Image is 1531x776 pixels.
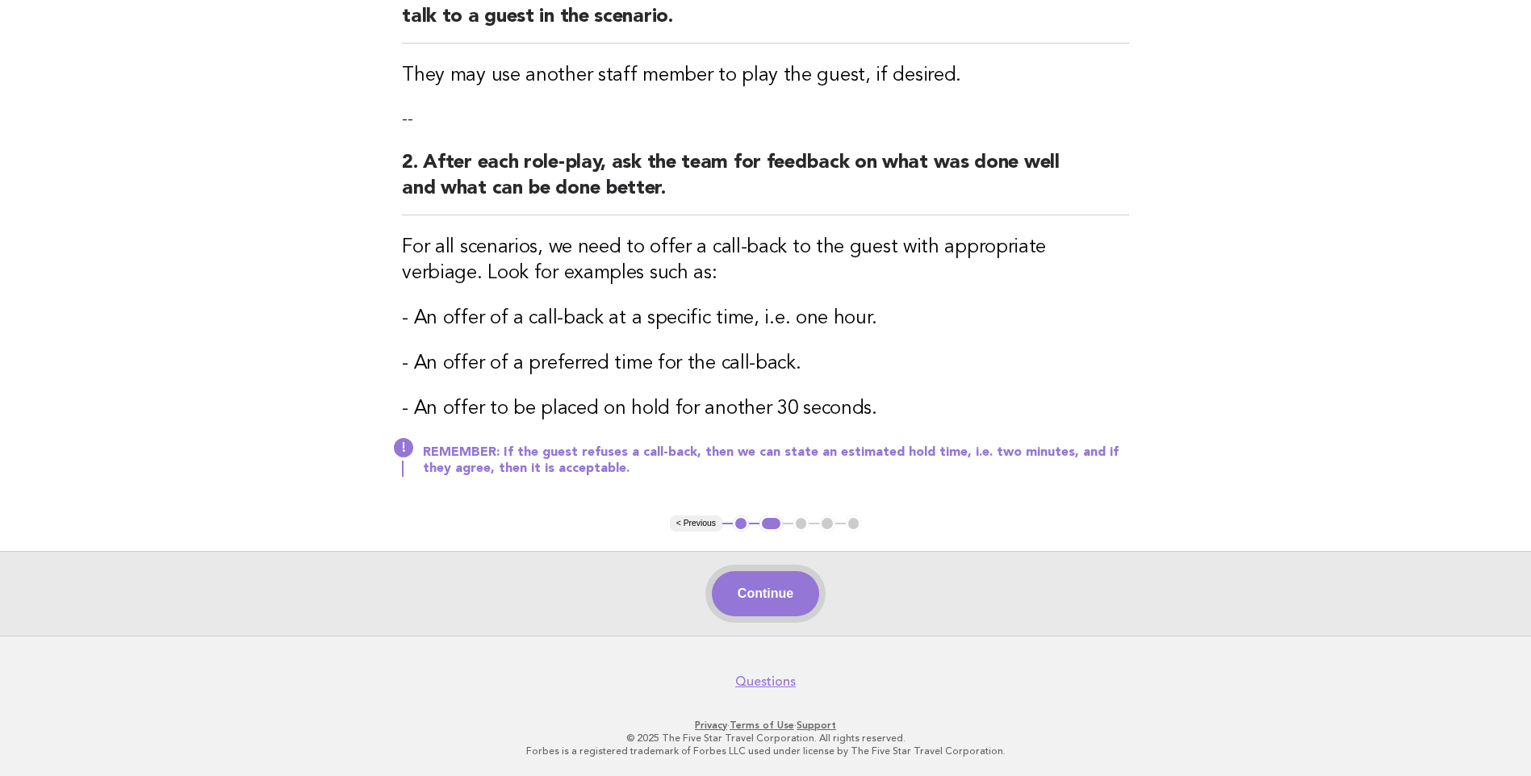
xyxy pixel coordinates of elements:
h3: They may use another staff member to play the guest, if desired. [402,63,1129,89]
button: Continue [712,571,819,616]
button: < Previous [670,515,722,532]
a: Support [797,720,836,731]
p: -- [402,108,1129,131]
p: REMEMBER: If the guest refuses a call-back, then we can state an estimated hold time, i.e. two mi... [423,444,1129,477]
button: 2 [759,515,783,532]
p: © 2025 The Five Star Travel Corporation. All rights reserved. [272,732,1260,745]
h3: - An offer of a preferred time for the call-back. [402,351,1129,377]
h3: - An offer to be placed on hold for another 30 seconds. [402,396,1129,422]
p: Forbes is a registered trademark of Forbes LLC used under license by The Five Star Travel Corpora... [272,745,1260,757]
p: · · [272,719,1260,732]
a: Privacy [695,720,727,731]
h3: For all scenarios, we need to offer a call-back to the guest with appropriate verbiage. Look for ... [402,235,1129,286]
a: Questions [735,674,796,690]
button: 1 [733,515,749,532]
h2: 2. After each role-play, ask the team for feedback on what was done well and what can be done bet... [402,150,1129,215]
h3: - An offer of a call-back at a specific time, i.e. one hour. [402,306,1129,332]
a: Terms of Use [730,720,794,731]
